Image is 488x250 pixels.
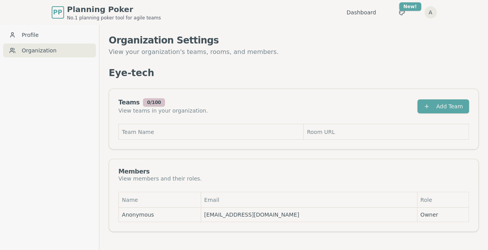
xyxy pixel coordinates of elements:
button: A [424,6,437,19]
th: Email [201,192,417,208]
div: Teams [118,98,208,107]
h1: Organization Settings [109,34,479,47]
div: View teams in your organization. [118,107,208,115]
div: View members and their roles. [118,175,202,182]
th: Room URL [304,124,469,140]
span: Planning Poker [67,4,161,15]
button: Add Team [417,99,469,113]
a: Profile [3,28,96,42]
span: Owner [420,211,465,219]
div: 0 / 100 [143,98,165,107]
a: PPPlanning PokerNo.1 planning poker tool for agile teams [52,4,161,21]
p: Eye-tech [109,67,154,79]
span: PP [53,8,62,17]
button: New! [395,5,409,19]
a: Organization [3,43,96,57]
th: Team Name [119,124,304,140]
td: [EMAIL_ADDRESS][DOMAIN_NAME] [201,208,417,222]
p: View your organization's teams, rooms, and members. [109,47,479,57]
td: Anonymous [119,208,201,222]
a: Dashboard [347,9,376,16]
div: New! [399,2,421,11]
div: Members [118,168,202,175]
th: Name [119,192,201,208]
span: No.1 planning poker tool for agile teams [67,15,161,21]
th: Role [417,192,469,208]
